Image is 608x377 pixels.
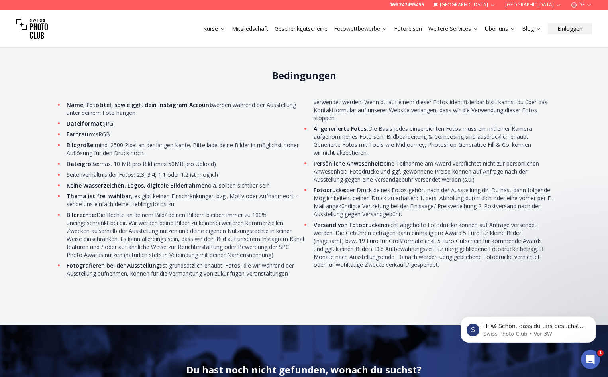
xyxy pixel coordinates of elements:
strong: Versand von Fotodrucken: [314,221,386,229]
iframe: Intercom live chat [581,350,600,369]
li: nicht abgeholte Fotodrucke können auf Anfrage versendet werden. Die Gebühren betragen dann einmal... [311,221,553,269]
li: mind. 2500 Pixel an der langen Kante. Bitte lade deine Bilder in möglichst hoher Auflösung für de... [65,141,306,157]
h2: Bedingungen [55,69,553,82]
strong: Bildgröße: [67,141,95,149]
li: max. 10 MB pro Bild (max 50MB pro Upload) [65,160,306,168]
li: Die Rechte an deinem Bild/ deinen Bildern bleiben immer zu 100% uneingeschränkt bei dir. Wir werd... [65,211,306,259]
button: Kurse [200,23,229,34]
strong: Dateiformat: [67,120,104,127]
iframe: Intercom notifications Nachricht [449,300,608,355]
a: Blog [522,25,541,33]
button: Weitere Services [425,23,482,34]
strong: Farbraum: [67,130,96,138]
button: Über uns [482,23,519,34]
li: Die Basis jedes eingereichten Fotos muss ein mit einer Kamera aufgenommenes Foto sein. Bildbearbe... [311,125,553,157]
strong: Fotografieren bei der Ausstellung: [67,262,161,269]
button: Einloggen [548,23,592,34]
a: Über uns [485,25,516,33]
strong: Keine Wasserzeichen, Logos, digitale Bilderrahmen [67,182,208,189]
span: 1 [597,350,604,356]
a: 069 247495455 [389,2,424,8]
li: o.ä. sollten sichtbar sein [65,182,306,189]
button: Blog [519,23,545,34]
li: , es gibt keinen Einschränkungen bzgl. Motiv oder Aufnahmeort - sende uns einfach deine Lieblings... [65,192,306,208]
a: Geschenkgutscheine [275,25,328,33]
button: Geschenkgutscheine [271,23,331,34]
li: eine Teilnahme am Award verpflichtet nicht zur persönlichen Anwesenheit. Fotodrucke und ggf. gewo... [311,160,553,184]
strong: Name, Fototitel, sowie ggf. dein Instagram Account [67,101,212,109]
strong: Bildrechte: [67,211,96,219]
a: Kurse [203,25,226,33]
strong: Persönliche Anwesenheit: [314,160,384,167]
li: Seitenverhältnis der Fotos: 2:3, 3:4, 1:1 oder 1:2 ist möglich [65,171,306,179]
a: Mitgliedschaft [232,25,268,33]
a: Fotoreisen [394,25,422,33]
h2: Du hast noch nicht gefunden, wonach du suchst? [186,363,422,376]
button: Fotowettbewerbe [331,23,391,34]
img: Swiss photo club [16,13,48,45]
a: Fotowettbewerbe [334,25,388,33]
button: Fotoreisen [391,23,425,34]
li: sRGB [65,130,306,138]
strong: Fotodrucke: [314,186,347,194]
li: JPG [65,120,306,128]
strong: AI generierte Fotos: [314,125,368,132]
strong: Thema ist frei wählbar [67,192,131,200]
li: der Druck deines Fotos gehört nach der Ausstellung dir. Du hast dann folgende Möglichkeiten, dein... [311,186,553,218]
button: Mitgliedschaft [229,23,271,34]
strong: Dateigröße: [67,160,100,168]
li: werden während der Ausstellung unter deinem Foto hängen [65,101,306,117]
a: Weitere Services [428,25,479,33]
